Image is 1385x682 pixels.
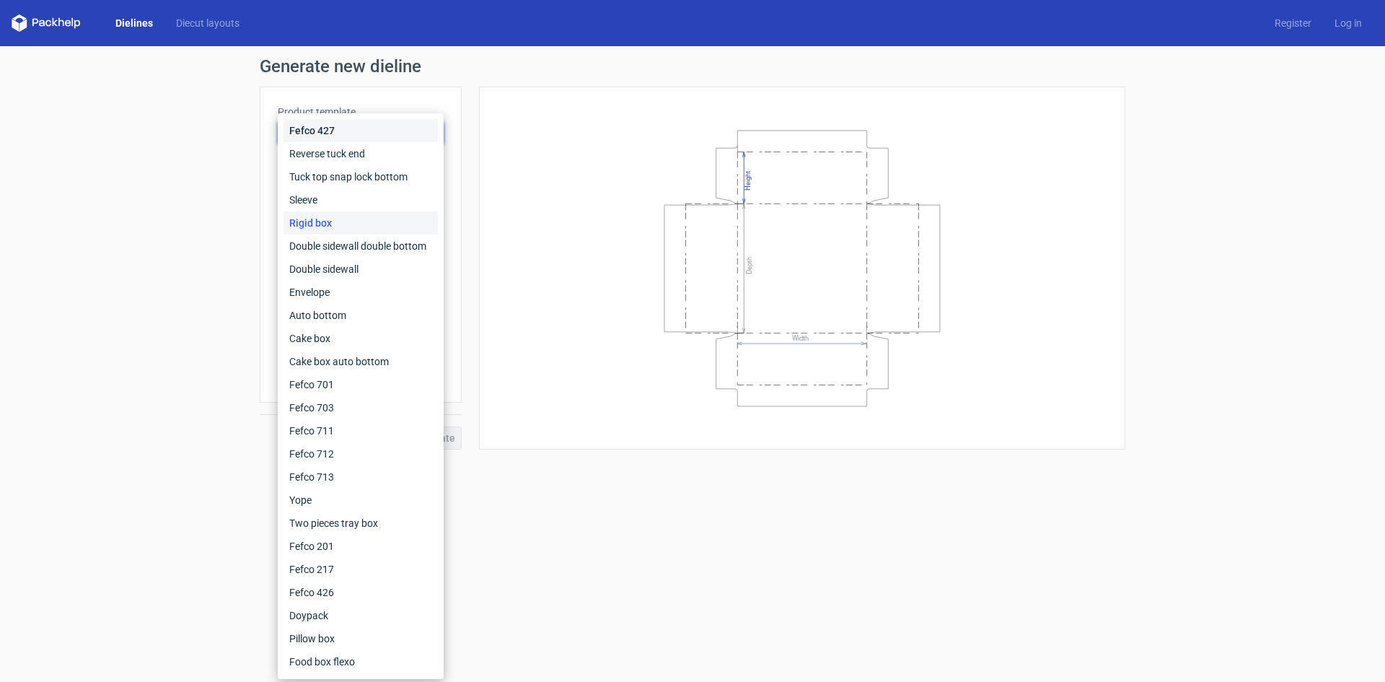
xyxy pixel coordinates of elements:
div: Cake box [283,327,438,350]
div: Rigid box [283,211,438,235]
div: Fefco 703 [283,396,438,419]
div: Tuck top snap lock bottom [283,165,438,188]
div: Doypack [283,604,438,627]
div: Yope [283,489,438,512]
label: Product template [278,105,444,119]
div: Double sidewall [283,258,438,281]
div: Envelope [283,281,438,304]
text: Width [792,334,809,342]
div: Pillow box [283,627,438,650]
a: Diecut layouts [164,16,251,30]
div: Fefco 217 [283,558,438,581]
div: Reverse tuck end [283,142,438,165]
div: Fefco 711 [283,419,438,442]
text: Height [744,170,752,190]
div: Food box flexo [283,650,438,673]
div: Sleeve [283,188,438,211]
div: Fefco 713 [283,465,438,489]
a: Register [1263,16,1323,30]
a: Dielines [104,16,164,30]
div: Double sidewall double bottom [283,235,438,258]
a: Log in [1323,16,1373,30]
div: Fefco 426 [283,581,438,604]
div: Cake box auto bottom [283,350,438,373]
h1: Generate new dieline [260,58,1125,75]
div: Fefco 201 [283,535,438,558]
text: Depth [745,256,753,274]
div: Auto bottom [283,304,438,327]
div: Fefco 427 [283,119,438,142]
div: Fefco 712 [283,442,438,465]
div: Two pieces tray box [283,512,438,535]
div: Fefco 701 [283,373,438,396]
